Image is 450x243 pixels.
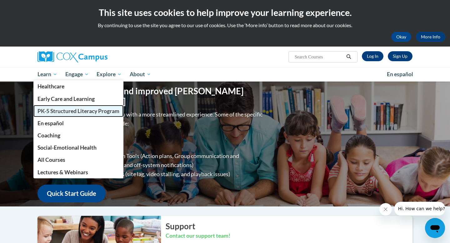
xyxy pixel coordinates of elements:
span: Explore [97,71,122,78]
h2: This site uses cookies to help improve your learning experience. [5,6,445,19]
li: Improved Site Navigation [50,133,264,142]
iframe: Button to launch messaging window [425,218,445,238]
span: Engage [65,71,89,78]
a: En español [33,117,123,129]
a: Log In [362,51,383,61]
p: By continuing to use the site you agree to our use of cookies. Use the ‘More info’ button to read... [5,22,445,29]
a: Early Care and Learning [33,93,123,105]
li: Greater Device Compatibility [50,142,264,151]
a: More Info [416,32,445,42]
a: About [126,67,155,82]
a: Healthcare [33,80,123,92]
span: Healthcare [37,83,64,90]
a: All Courses [33,154,123,166]
span: En español [37,120,64,126]
span: Social-Emotional Health [37,144,97,151]
a: Register [388,51,412,61]
button: Okay [391,32,411,42]
a: Quick Start Guide [37,185,106,202]
a: Cox Campus [37,51,156,62]
div: Main menu [28,67,422,82]
span: About [130,71,151,78]
a: Social-Emotional Health [33,141,123,154]
a: PK-5 Structured Literacy Program [33,105,123,117]
li: Enhanced Group Collaboration Tools (Action plans, Group communication and collaboration tools, re... [50,151,264,170]
a: Explore [92,67,126,82]
h2: Support [166,221,412,232]
button: Search [344,53,353,61]
span: All Courses [37,156,65,163]
span: Coaching [37,132,60,139]
span: PK-5 Structured Literacy Program [37,108,119,114]
img: Cox Campus [37,51,107,62]
li: Diminished progression issues (site lag, video stalling, and playback issues) [50,170,264,179]
iframe: Close message [379,203,392,216]
a: Learn [33,67,61,82]
p: Overall, we are proud to provide you with a more streamlined experience. Some of the specific cha... [37,110,264,128]
a: Lectures & Webinars [33,166,123,178]
a: En español [383,68,417,81]
span: En español [387,71,413,77]
h1: Welcome to the new and improved [PERSON_NAME][GEOGRAPHIC_DATA] [37,86,264,107]
a: Coaching [33,129,123,141]
span: Learn [37,71,57,78]
h3: Contact our support team! [166,232,412,240]
span: Lectures & Webinars [37,169,88,176]
iframe: Message from company [394,202,445,216]
a: Engage [61,67,93,82]
span: Early Care and Learning [37,96,95,102]
input: Search Courses [294,53,344,61]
